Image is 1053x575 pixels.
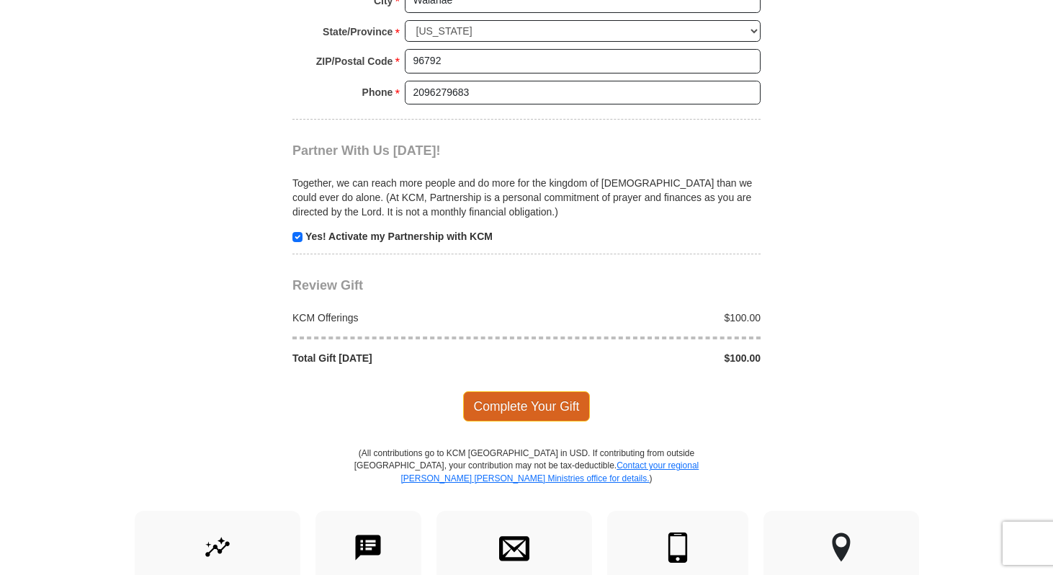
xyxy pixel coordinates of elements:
[285,351,527,365] div: Total Gift [DATE]
[499,532,529,563] img: envelope.svg
[292,143,441,158] span: Partner With Us [DATE]!
[292,176,761,219] p: Together, we can reach more people and do more for the kingdom of [DEMOGRAPHIC_DATA] than we coul...
[292,278,363,293] span: Review Gift
[400,460,699,483] a: Contact your regional [PERSON_NAME] [PERSON_NAME] Ministries office for details.
[202,532,233,563] img: give-by-stock.svg
[305,231,493,242] strong: Yes! Activate my Partnership with KCM
[663,532,693,563] img: mobile.svg
[463,391,591,422] span: Complete Your Gift
[316,51,393,71] strong: ZIP/Postal Code
[526,311,769,325] div: $100.00
[362,82,393,102] strong: Phone
[353,532,383,563] img: text-to-give.svg
[354,447,699,510] p: (All contributions go to KCM [GEOGRAPHIC_DATA] in USD. If contributing from outside [GEOGRAPHIC_D...
[831,532,851,563] img: other-region
[323,22,393,42] strong: State/Province
[526,351,769,365] div: $100.00
[285,311,527,325] div: KCM Offerings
